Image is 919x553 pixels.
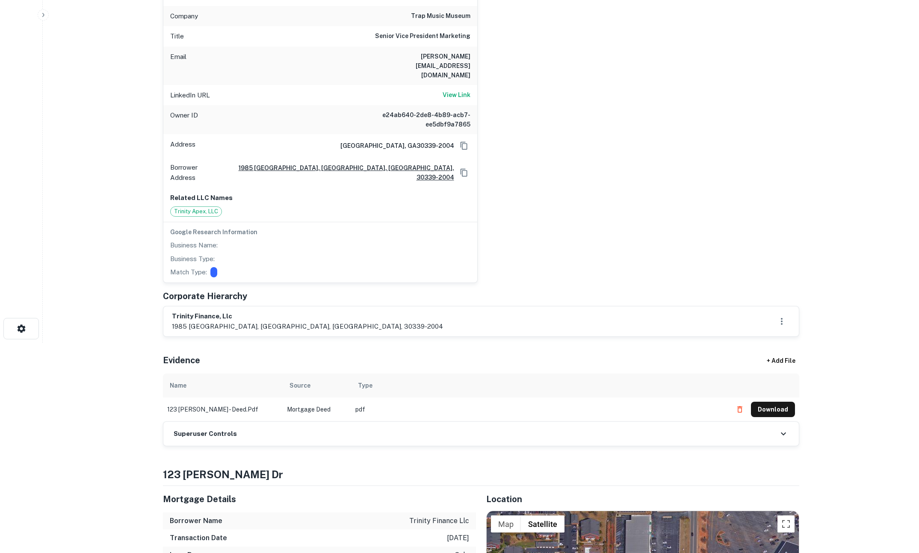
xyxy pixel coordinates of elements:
h5: Corporate Hierarchy [163,290,247,303]
button: Show satellite imagery [521,515,564,532]
h6: trinity finance, llc [172,312,443,321]
span: Trinity Apex, LLC [171,207,222,216]
h4: 123 [PERSON_NAME] dr [163,467,799,482]
h6: Google Research Information [170,227,470,237]
td: 123 [PERSON_NAME] - deed.pdf [163,397,283,421]
div: Name [170,380,186,391]
h6: trap music museum [411,11,470,21]
p: Title [170,31,184,41]
p: Borrower Address [170,162,219,182]
button: Download [751,402,795,417]
th: Source [283,374,351,397]
th: Name [163,374,283,397]
a: 1985 [GEOGRAPHIC_DATA], [GEOGRAPHIC_DATA], [GEOGRAPHIC_DATA], 30339-2004 [222,163,454,182]
button: Copy Address [458,166,470,179]
p: Address [170,139,195,152]
h5: Location [486,493,799,506]
h5: Mortgage Details [163,493,476,506]
p: LinkedIn URL [170,90,210,100]
p: Related LLC Names [170,193,470,203]
td: Mortgage Deed [283,397,351,421]
button: Toggle fullscreen view [777,515,795,532]
p: Business Type: [170,254,215,264]
p: Match Type: [170,267,207,277]
p: trinity finance llc [409,516,469,526]
p: Owner ID [170,110,198,129]
p: Email [170,52,186,80]
p: 1985 [GEOGRAPHIC_DATA], [GEOGRAPHIC_DATA], [GEOGRAPHIC_DATA], 30339-2004 [172,321,443,332]
th: Type [351,374,728,397]
div: + Add File [751,353,811,368]
h6: View Link [443,90,470,100]
div: scrollable content [163,374,799,421]
button: Show street map [491,515,521,532]
h6: Borrower Name [170,516,222,526]
h6: [GEOGRAPHIC_DATA], GA30339-2004 [334,141,454,150]
h6: Senior Vice President Marketing [375,31,470,41]
h6: e24ab640-2de8-4b89-acb7-ee5dbf9a7865 [368,110,470,129]
h6: [PERSON_NAME][EMAIL_ADDRESS][DOMAIN_NAME] [368,52,470,80]
p: [DATE] [447,533,469,543]
iframe: Chat Widget [876,485,919,526]
p: Business Name: [170,240,218,250]
div: Source [290,380,310,391]
h5: Evidence [163,354,200,367]
button: Copy Address [458,139,470,152]
a: View Link [443,90,470,100]
div: Type [358,380,372,391]
p: Company [170,11,198,21]
h6: Superuser Controls [174,429,237,439]
button: Delete file [732,403,748,416]
h6: Transaction Date [170,533,227,543]
td: pdf [351,397,728,421]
